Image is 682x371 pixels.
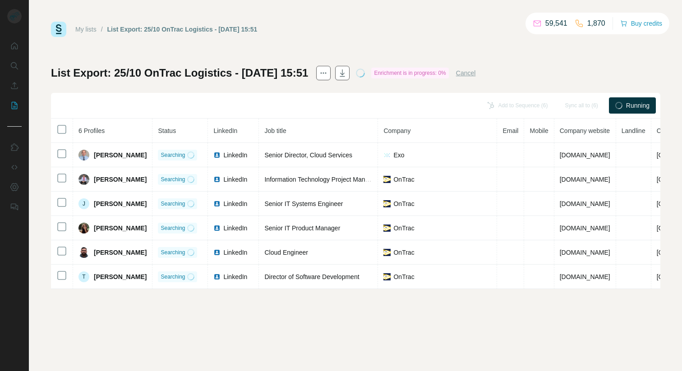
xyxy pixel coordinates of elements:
span: Information Technology Project Manager [264,176,378,183]
button: Enrich CSV [7,78,22,94]
span: [DOMAIN_NAME] [560,273,610,280]
img: LinkedIn logo [213,273,221,280]
img: company-logo [383,249,391,256]
span: Senior IT Product Manager [264,224,340,232]
div: T [78,271,89,282]
span: [DOMAIN_NAME] [560,200,610,207]
span: Searching [161,224,185,232]
button: actions [316,66,331,80]
button: Use Surfe API [7,159,22,175]
button: Quick start [7,38,22,54]
span: [PERSON_NAME] [94,151,147,160]
span: Senior Director, Cloud Services [264,151,352,159]
span: Status [158,127,176,134]
button: Feedback [7,199,22,215]
span: [DOMAIN_NAME] [560,151,610,159]
img: Avatar [78,174,89,185]
img: Avatar [78,247,89,258]
span: [PERSON_NAME] [94,248,147,257]
span: Cloud Engineer [264,249,308,256]
span: OnTrac [393,248,414,257]
img: Avatar [78,223,89,234]
span: LinkedIn [223,175,247,184]
h1: List Export: 25/10 OnTrac Logistics - [DATE] 15:51 [51,66,308,80]
span: Email [502,127,518,134]
span: 6 Profiles [78,127,105,134]
span: [DOMAIN_NAME] [560,224,610,232]
span: Searching [161,151,185,159]
span: Running [626,101,650,110]
span: Searching [161,273,185,281]
button: Use Surfe on LinkedIn [7,139,22,156]
span: Job title [264,127,286,134]
span: [DOMAIN_NAME] [560,176,610,183]
img: Avatar [78,150,89,160]
img: LinkedIn logo [213,224,221,232]
img: company-logo [383,224,391,232]
span: OnTrac [393,272,414,281]
img: Surfe Logo [51,22,66,37]
span: [PERSON_NAME] [94,199,147,208]
span: OnTrac [393,199,414,208]
span: [DOMAIN_NAME] [560,249,610,256]
img: LinkedIn logo [213,176,221,183]
button: Search [7,58,22,74]
span: LinkedIn [223,224,247,233]
span: Country [657,127,679,134]
span: LinkedIn [223,272,247,281]
span: [PERSON_NAME] [94,175,147,184]
img: LinkedIn logo [213,200,221,207]
button: Buy credits [620,17,662,30]
div: J [78,198,89,209]
span: Exo [393,151,404,160]
p: 1,870 [587,18,605,29]
span: LinkedIn [223,248,247,257]
button: Cancel [456,69,476,78]
img: LinkedIn logo [213,151,221,159]
span: Mobile [530,127,548,134]
img: LinkedIn logo [213,249,221,256]
span: Company website [560,127,610,134]
span: Searching [161,200,185,208]
div: List Export: 25/10 OnTrac Logistics - [DATE] 15:51 [107,25,258,34]
span: [PERSON_NAME] [94,224,147,233]
img: company-logo [383,151,391,159]
span: LinkedIn [223,151,247,160]
span: LinkedIn [223,199,247,208]
span: Company [383,127,410,134]
div: Enrichment is in progress: 0% [371,68,448,78]
span: OnTrac [393,175,414,184]
li: / [101,25,103,34]
p: 59,541 [545,18,567,29]
img: company-logo [383,176,391,183]
span: OnTrac [393,224,414,233]
span: [PERSON_NAME] [94,272,147,281]
a: My lists [75,26,97,33]
span: Searching [161,248,185,256]
img: company-logo [383,273,391,280]
button: Dashboard [7,179,22,195]
span: Senior IT Systems Engineer [264,200,343,207]
button: My lists [7,97,22,114]
img: company-logo [383,200,391,207]
span: Searching [161,175,185,183]
span: LinkedIn [213,127,237,134]
span: Landline [622,127,645,134]
span: Director of Software Development [264,273,359,280]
